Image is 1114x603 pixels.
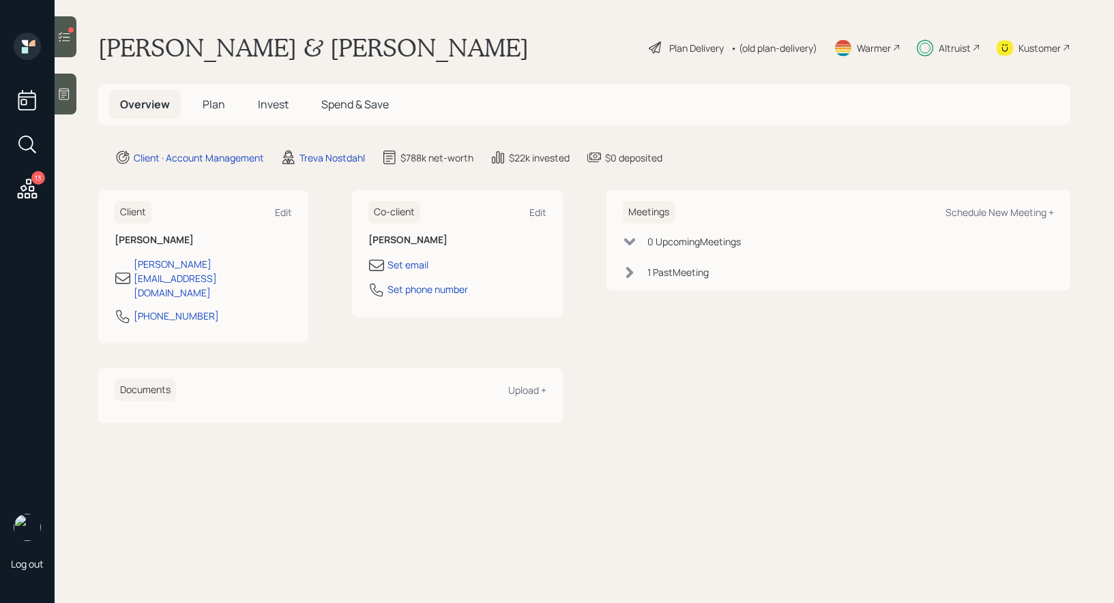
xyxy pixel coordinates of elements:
div: $788k net-worth [400,151,473,165]
div: Plan Delivery [669,41,724,55]
div: Schedule New Meeting + [946,206,1054,219]
div: Edit [529,206,546,219]
h6: Meetings [623,201,675,223]
div: $0 deposited [605,151,662,165]
div: 1 Past Meeting [647,265,709,279]
div: [PHONE_NUMBER] [134,309,219,323]
h6: Client [115,201,151,223]
div: Set email [387,258,428,272]
div: Upload + [508,384,546,397]
div: 0 Upcoming Meeting s [647,234,741,249]
img: treva-nostdahl-headshot.png [14,514,41,541]
div: 13 [31,171,45,185]
div: Treva Nostdahl [299,151,365,165]
h6: [PERSON_NAME] [368,234,546,246]
h6: Documents [115,379,176,401]
div: Log out [11,557,44,570]
div: Altruist [939,41,971,55]
span: Overview [120,97,170,112]
h1: [PERSON_NAME] & [PERSON_NAME] [98,33,529,63]
div: Edit [275,206,292,219]
div: Set phone number [387,282,468,296]
h6: [PERSON_NAME] [115,234,292,246]
div: Kustomer [1018,41,1061,55]
div: • (old plan-delivery) [731,41,817,55]
div: $22k invested [509,151,570,165]
span: Spend & Save [321,97,389,112]
div: Warmer [857,41,891,55]
span: Plan [203,97,225,112]
div: Client · Account Management [134,151,264,165]
h6: Co-client [368,201,420,223]
div: [PERSON_NAME][EMAIL_ADDRESS][DOMAIN_NAME] [134,257,292,300]
span: Invest [258,97,289,112]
